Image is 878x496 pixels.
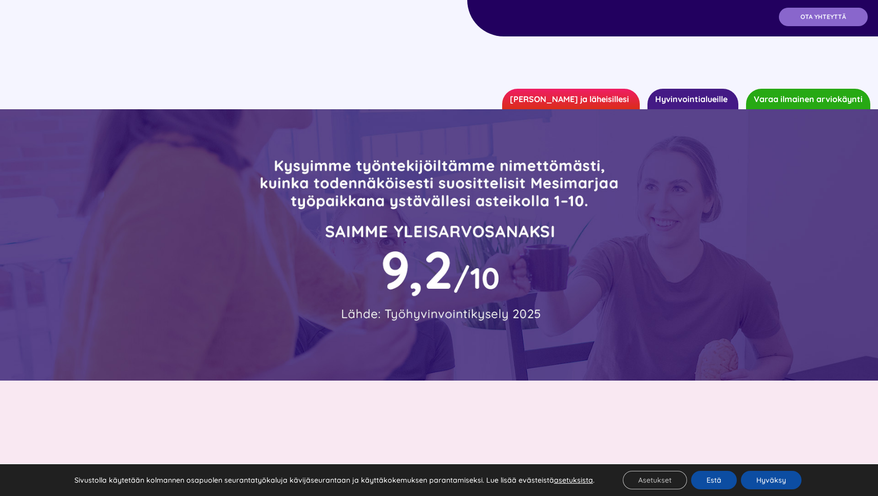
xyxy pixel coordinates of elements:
a: [PERSON_NAME] ja läheisillesi [502,89,640,109]
button: Hyväksy [741,471,801,489]
span: OTA YHTEYTTÄ [800,13,846,21]
button: Estä [691,471,737,489]
button: Asetukset [623,471,687,489]
button: asetuksista [554,475,593,485]
p: Sivustolla käytetään kolmannen osapuolen seurantatyökaluja kävijäseurantaan ja käyttäkokemuksen p... [74,475,595,485]
a: Varaa ilmainen arviokäynti [746,89,870,109]
a: OTA YHTEYTTÄ [779,8,868,26]
a: Hyvinvointialueille [647,89,738,109]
